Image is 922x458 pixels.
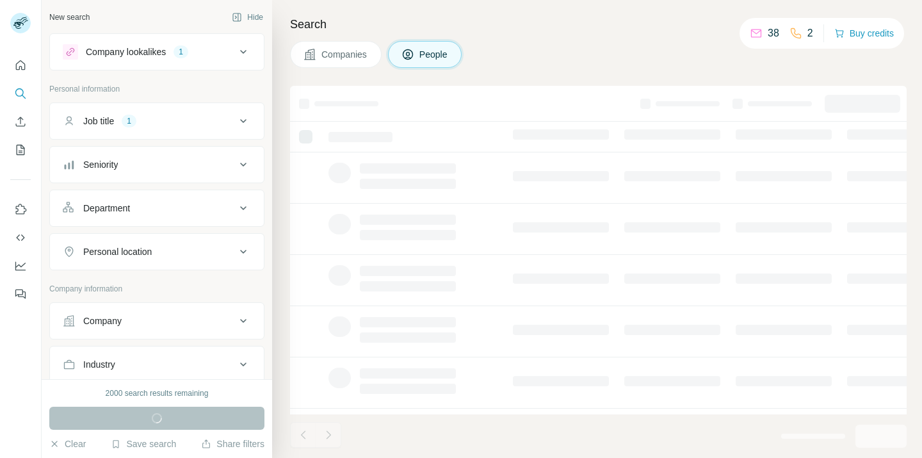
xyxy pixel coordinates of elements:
[122,115,136,127] div: 1
[290,15,907,33] h4: Search
[321,48,368,61] span: Companies
[10,54,31,77] button: Quick start
[10,138,31,161] button: My lists
[49,83,264,95] p: Personal information
[50,306,264,336] button: Company
[807,26,813,41] p: 2
[49,438,86,450] button: Clear
[86,45,166,58] div: Company lookalikes
[83,115,114,127] div: Job title
[201,438,264,450] button: Share filters
[223,8,272,27] button: Hide
[10,254,31,277] button: Dashboard
[83,202,130,215] div: Department
[10,282,31,306] button: Feedback
[83,245,152,258] div: Personal location
[50,193,264,224] button: Department
[50,236,264,267] button: Personal location
[768,26,779,41] p: 38
[10,110,31,133] button: Enrich CSV
[50,37,264,67] button: Company lookalikes1
[106,388,209,399] div: 2000 search results remaining
[111,438,176,450] button: Save search
[83,158,118,171] div: Seniority
[419,48,449,61] span: People
[10,198,31,221] button: Use Surfe on LinkedIn
[83,358,115,371] div: Industry
[834,24,894,42] button: Buy credits
[174,46,188,58] div: 1
[10,82,31,105] button: Search
[10,226,31,249] button: Use Surfe API
[50,106,264,136] button: Job title1
[50,349,264,380] button: Industry
[83,315,122,327] div: Company
[49,283,264,295] p: Company information
[50,149,264,180] button: Seniority
[49,12,90,23] div: New search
